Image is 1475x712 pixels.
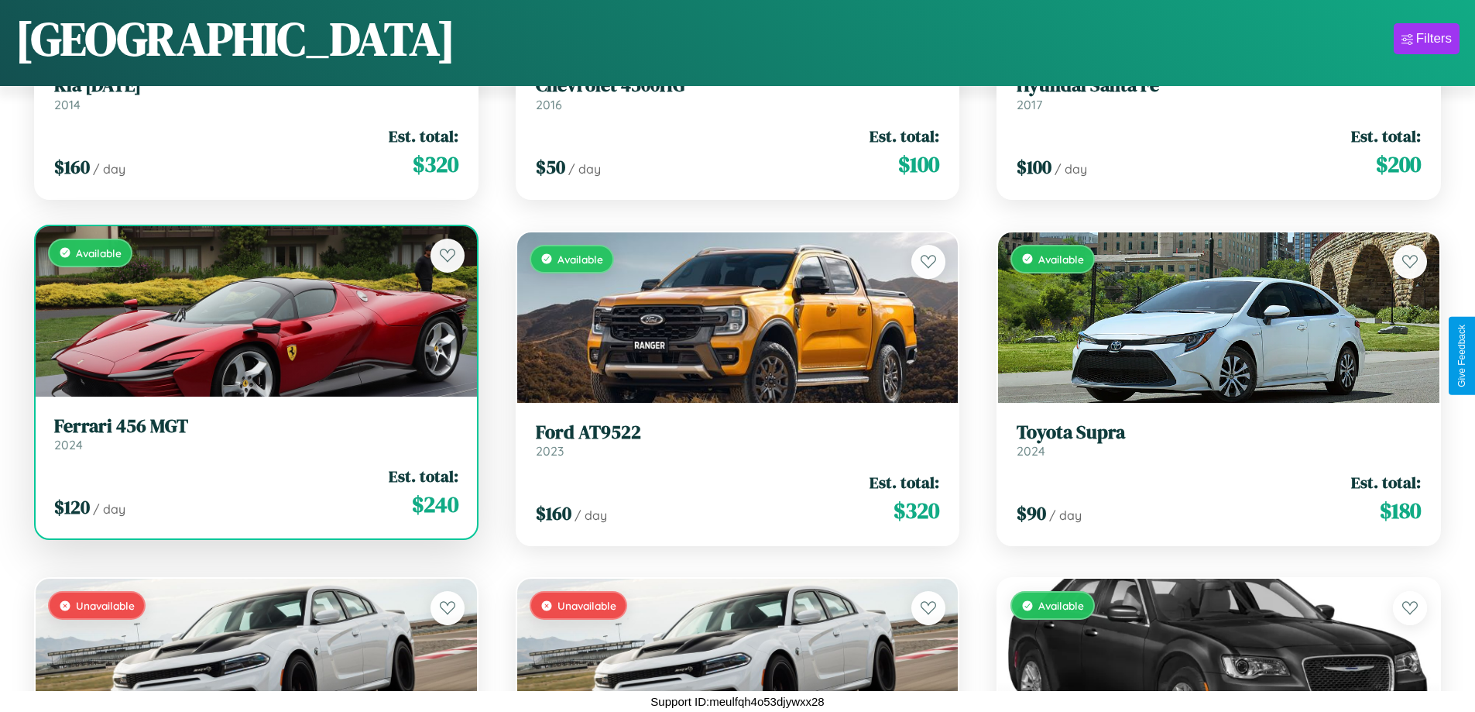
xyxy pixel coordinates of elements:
[54,415,458,438] h3: Ferrari 456 MGT
[536,154,565,180] span: $ 50
[536,443,564,459] span: 2023
[54,494,90,520] span: $ 120
[54,415,458,453] a: Ferrari 456 MGT2024
[54,437,83,452] span: 2024
[1055,161,1087,177] span: / day
[389,125,458,147] span: Est. total:
[54,74,458,97] h3: Kia [DATE]
[1456,325,1467,387] div: Give Feedback
[536,97,562,112] span: 2016
[93,501,125,517] span: / day
[413,149,458,180] span: $ 320
[1017,74,1421,112] a: Hyundai Santa Fe2017
[1017,500,1046,526] span: $ 90
[536,500,571,526] span: $ 160
[536,421,940,444] h3: Ford AT9522
[1351,471,1421,494] span: Est. total:
[54,154,90,180] span: $ 160
[557,253,603,266] span: Available
[1017,74,1421,97] h3: Hyundai Santa Fe
[894,495,939,526] span: $ 320
[412,489,458,520] span: $ 240
[389,465,458,487] span: Est. total:
[76,246,122,260] span: Available
[1017,421,1421,459] a: Toyota Supra2024
[536,74,940,112] a: Chevrolet 4500HG2016
[93,161,125,177] span: / day
[650,691,824,712] p: Support ID: meulfqh4o53djywxx28
[1376,149,1421,180] span: $ 200
[870,471,939,494] span: Est. total:
[1351,125,1421,147] span: Est. total:
[1394,23,1460,54] button: Filters
[568,161,601,177] span: / day
[870,125,939,147] span: Est. total:
[575,507,607,523] span: / day
[536,421,940,459] a: Ford AT95222023
[1416,31,1452,46] div: Filters
[54,74,458,112] a: Kia [DATE]2014
[1038,599,1084,612] span: Available
[15,7,455,71] h1: [GEOGRAPHIC_DATA]
[1017,97,1042,112] span: 2017
[1017,443,1045,459] span: 2024
[1017,421,1421,444] h3: Toyota Supra
[536,74,940,97] h3: Chevrolet 4500HG
[1380,495,1421,526] span: $ 180
[1049,507,1082,523] span: / day
[557,599,616,612] span: Unavailable
[54,97,81,112] span: 2014
[76,599,135,612] span: Unavailable
[898,149,939,180] span: $ 100
[1017,154,1051,180] span: $ 100
[1038,253,1084,266] span: Available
